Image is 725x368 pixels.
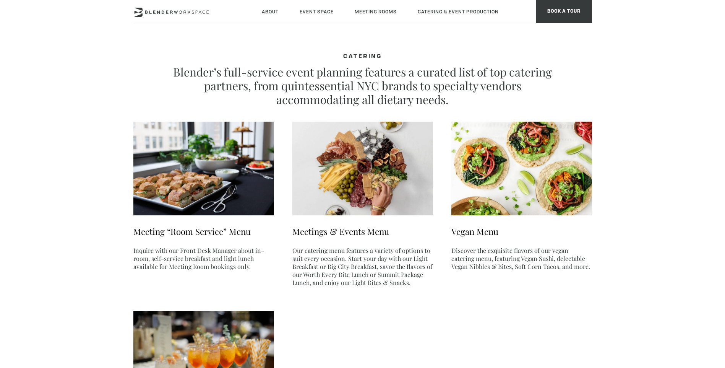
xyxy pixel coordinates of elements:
p: Blender’s full-service event planning features a curated list of top catering partners, from quin... [172,65,554,106]
p: Our catering menu features a variety of options to suit every occasion. Start your day with our L... [292,246,433,287]
a: Meeting “Room Service” Menu [133,226,251,237]
p: Discover the exquisite flavors of our vegan catering menu, featuring Vegan Sushi, delectable Vega... [451,246,592,270]
a: Vegan Menu [451,226,498,237]
h4: CATERING [172,54,554,60]
p: Inquire with our Front Desk Manager about in-room, self-service breakfast and light lunch availab... [133,246,274,270]
a: Meetings & Events Menu [292,226,389,237]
